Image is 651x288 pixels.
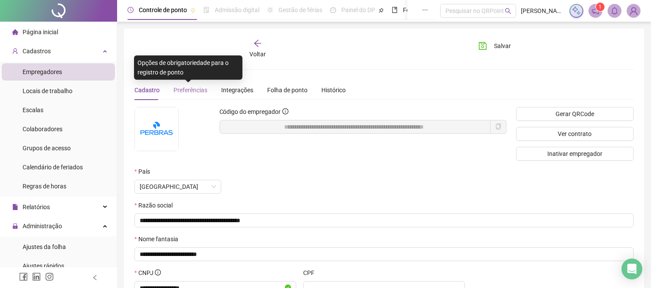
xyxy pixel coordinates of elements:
[23,48,51,55] span: Cadastros
[599,4,602,10] span: 1
[134,85,160,95] div: Cadastro
[478,42,487,50] span: save
[32,272,41,281] span: linkedin
[23,87,72,94] span: Locais de trabalho
[516,147,634,161] button: Inativar empregador
[128,7,134,13] span: clock-circle
[23,29,58,36] span: Página inicial
[203,7,209,13] span: file-done
[495,123,501,129] span: copy
[392,7,398,13] span: book
[12,29,18,35] span: home
[596,3,605,11] sup: 1
[138,201,173,210] span: Razão social
[379,8,384,13] span: pushpin
[155,269,161,275] span: info-circle
[278,6,322,13] span: Gestão de férias
[472,39,517,53] button: Salvar
[516,127,634,141] button: Ver contrato
[330,7,336,13] span: dashboard
[173,87,207,94] span: Preferências
[516,107,634,121] button: Gerar QRCode
[23,107,43,113] span: Escalas
[592,7,599,15] span: notification
[135,107,178,151] img: imagem empregador
[267,85,308,95] div: Folha de ponto
[23,262,64,269] span: Ajustes rápidos
[138,167,150,176] span: País
[12,223,18,229] span: lock
[92,275,98,281] span: left
[23,126,62,133] span: Colaboradores
[547,149,602,159] span: Inativar empregador
[521,6,564,16] span: [PERSON_NAME] - Perbras
[139,6,187,13] span: Controle de ponto
[505,8,511,14] span: search
[341,6,375,13] span: Painel do DP
[627,4,640,17] img: 85049
[23,164,83,171] span: Calendário de feriados
[253,39,262,48] span: arrow-left
[45,272,54,281] span: instagram
[221,85,253,95] div: Integrações
[12,48,18,54] span: user-add
[556,109,594,119] span: Gerar QRCode
[190,8,196,13] span: pushpin
[494,41,511,51] span: Salvar
[321,85,346,95] div: Histórico
[611,7,618,15] span: bell
[23,243,66,250] span: Ajustes da folha
[23,68,62,75] span: Empregadores
[23,145,71,152] span: Grupos de acesso
[138,268,161,278] span: CNPJ
[219,108,281,115] span: Código do empregador
[558,129,592,139] span: Ver contrato
[19,272,28,281] span: facebook
[12,204,18,210] span: file
[282,108,288,114] span: info-circle
[140,180,216,193] span: Brasil
[23,223,62,230] span: Administração
[134,55,242,80] div: Opções de obrigatoriedade para o registro de ponto
[622,259,642,279] div: Open Intercom Messenger
[249,51,266,58] span: Voltar
[23,204,50,210] span: Relatórios
[403,6,458,13] span: Folha de pagamento
[23,183,66,190] span: Regras de horas
[422,7,428,13] span: ellipsis
[138,234,178,244] span: Nome fantasia
[215,6,259,13] span: Admissão digital
[267,7,273,13] span: sun
[303,268,320,278] label: CPF
[572,6,581,16] img: sparkle-icon.fc2bf0ac1784a2077858766a79e2daf3.svg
